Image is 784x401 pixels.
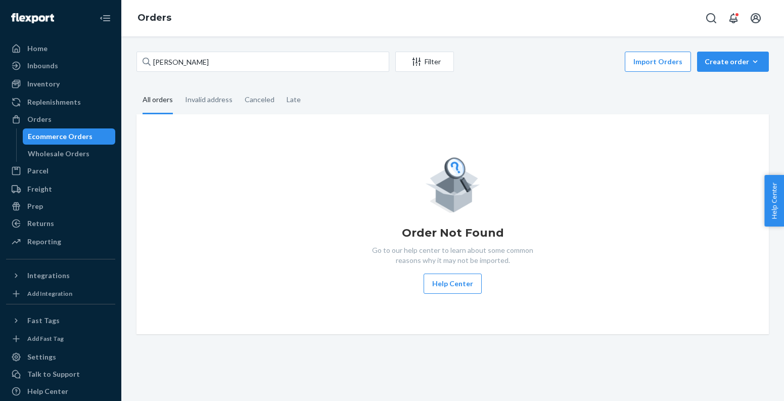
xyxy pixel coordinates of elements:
button: Open Search Box [701,8,721,28]
div: Returns [27,218,54,229]
ol: breadcrumbs [129,4,179,33]
div: Orders [27,114,52,124]
button: Help Center [764,175,784,227]
a: Inventory [6,76,115,92]
button: Import Orders [625,52,691,72]
a: Reporting [6,234,115,250]
a: Settings [6,349,115,365]
div: Prep [27,201,43,211]
h1: Order Not Found [402,225,504,241]
a: Home [6,40,115,57]
div: Help Center [27,386,68,396]
div: Add Integration [27,289,72,298]
div: Replenishments [27,97,81,107]
a: Inbounds [6,58,115,74]
div: Ecommerce Orders [28,131,93,142]
a: Freight [6,181,115,197]
div: Filter [396,57,453,67]
a: Wholesale Orders [23,146,116,162]
button: Filter [395,52,454,72]
button: Integrations [6,268,115,284]
img: Empty list [425,155,480,213]
a: Orders [6,111,115,127]
div: Parcel [27,166,49,176]
div: Talk to Support [27,369,80,379]
div: Invalid address [185,86,233,113]
a: Ecommerce Orders [23,128,116,145]
button: Create order [697,52,769,72]
a: Talk to Support [6,366,115,382]
a: Help Center [6,383,115,399]
p: Go to our help center to learn about some common reasons why it may not be imported. [364,245,541,265]
div: Integrations [27,271,70,281]
button: Help Center [424,274,482,294]
div: Settings [27,352,56,362]
a: Returns [6,215,115,232]
a: Prep [6,198,115,214]
button: Close Navigation [95,8,115,28]
a: Add Integration [6,288,115,300]
a: Replenishments [6,94,115,110]
a: Orders [137,12,171,23]
button: Open account menu [746,8,766,28]
div: Reporting [27,237,61,247]
img: Flexport logo [11,13,54,23]
div: Inventory [27,79,60,89]
a: Parcel [6,163,115,179]
div: All orders [143,86,173,114]
div: Canceled [245,86,274,113]
div: Wholesale Orders [28,149,89,159]
div: Late [287,86,301,113]
button: Fast Tags [6,313,115,329]
input: Search orders [136,52,389,72]
a: Add Fast Tag [6,333,115,345]
div: Fast Tags [27,316,60,326]
div: Create order [705,57,761,67]
button: Open notifications [723,8,744,28]
div: Add Fast Tag [27,334,64,343]
div: Freight [27,184,52,194]
div: Inbounds [27,61,58,71]
div: Home [27,43,48,54]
